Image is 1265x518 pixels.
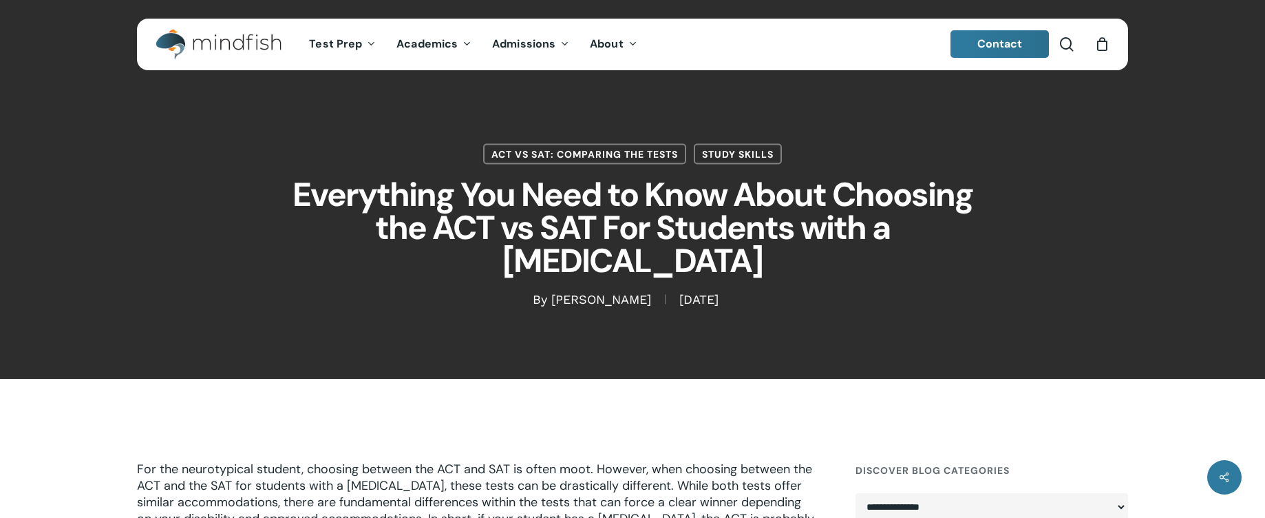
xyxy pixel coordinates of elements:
[533,295,547,304] span: By
[288,165,977,291] h1: Everything You Need to Know About Choosing the ACT vs SAT For Students with a [MEDICAL_DATA]
[299,39,386,50] a: Test Prep
[694,144,782,165] a: Study Skills
[396,37,458,51] span: Academics
[590,37,624,51] span: About
[309,37,362,51] span: Test Prep
[492,37,555,51] span: Admissions
[482,39,580,50] a: Admissions
[386,39,482,50] a: Academics
[665,295,732,304] span: [DATE]
[855,458,1128,483] h4: Discover Blog Categories
[977,37,1023,51] span: Contact
[299,19,647,70] nav: Main Menu
[580,39,648,50] a: About
[137,19,1128,70] header: Main Menu
[483,144,686,165] a: ACT vs SAT: Comparing the Tests
[950,30,1050,58] a: Contact
[551,292,651,307] a: [PERSON_NAME]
